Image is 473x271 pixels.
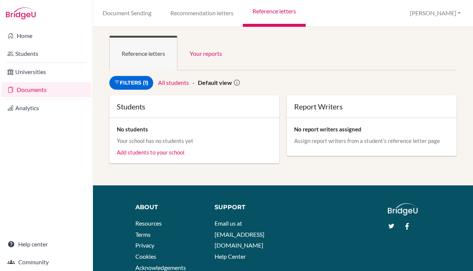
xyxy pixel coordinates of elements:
[215,253,246,260] a: Help Center
[215,220,264,249] a: Email us at [EMAIL_ADDRESS][DOMAIN_NAME]
[135,242,154,249] a: Privacy
[177,36,234,70] a: Your reports
[1,255,91,270] a: Community
[109,76,153,90] a: Filters (1)
[135,264,186,271] a: Acknowledgements
[135,253,156,260] a: Cookies
[1,28,91,43] a: Home
[198,79,232,86] strong: Default view
[294,103,449,110] div: Report Writers
[117,103,272,110] div: Students
[1,101,91,115] a: Analytics
[117,149,184,156] a: Add students to your school
[1,237,91,252] a: Help center
[1,46,91,61] a: Students
[109,36,177,70] a: Reference letters
[1,64,91,79] a: Universities
[117,125,272,133] p: No students
[1,82,91,97] a: Documents
[406,6,464,20] button: [PERSON_NAME]
[294,125,449,133] p: No report writers assigned
[117,137,272,144] p: Your school has no students yet
[388,203,418,216] img: logo_white@2x-f4f0deed5e89b7ecb1c2cc34c3e3d731f90f0f143d5ea2071677605dd97b5244.png
[294,137,449,144] p: Assign report writers from a student’s reference letter page
[135,231,151,238] a: Terms
[135,220,162,227] a: Resources
[158,79,189,86] a: All students
[135,203,204,212] div: About
[6,7,36,19] img: Bridge-U
[215,203,278,212] div: Support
